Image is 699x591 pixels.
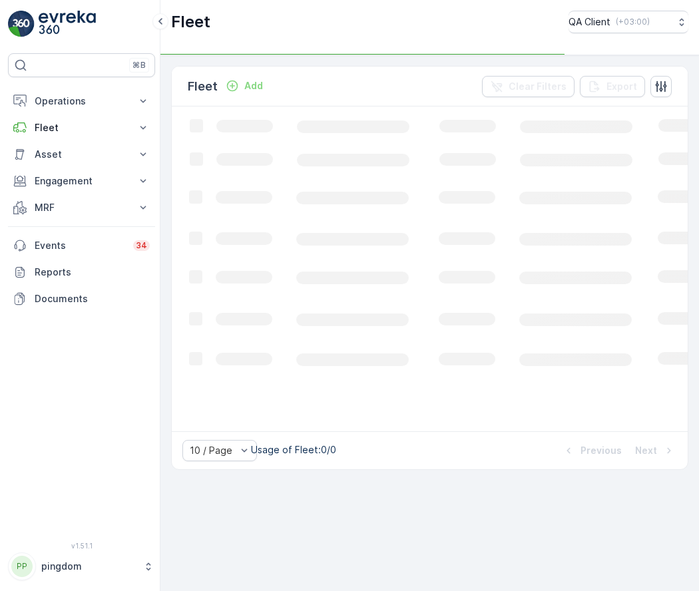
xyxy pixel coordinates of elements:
[35,174,128,188] p: Engagement
[8,194,155,221] button: MRF
[8,552,155,580] button: PPpingdom
[35,121,128,134] p: Fleet
[136,240,147,251] p: 34
[132,60,146,71] p: ⌘B
[220,78,268,94] button: Add
[35,148,128,161] p: Asset
[39,11,96,37] img: logo_light-DOdMpM7g.png
[35,239,125,252] p: Events
[171,11,210,33] p: Fleet
[35,292,150,305] p: Documents
[482,76,575,97] button: Clear Filters
[188,77,218,96] p: Fleet
[569,11,688,33] button: QA Client(+03:00)
[581,444,622,457] p: Previous
[634,443,677,459] button: Next
[8,168,155,194] button: Engagement
[606,80,637,93] p: Export
[11,556,33,577] div: PP
[8,114,155,141] button: Fleet
[244,79,263,93] p: Add
[616,17,650,27] p: ( +03:00 )
[8,542,155,550] span: v 1.51.1
[8,259,155,286] a: Reports
[8,286,155,312] a: Documents
[509,80,567,93] p: Clear Filters
[8,232,155,259] a: Events34
[35,201,128,214] p: MRF
[35,95,128,108] p: Operations
[580,76,645,97] button: Export
[251,443,336,457] p: Usage of Fleet : 0/0
[35,266,150,279] p: Reports
[635,444,657,457] p: Next
[8,88,155,114] button: Operations
[561,443,623,459] button: Previous
[8,141,155,168] button: Asset
[569,15,610,29] p: QA Client
[8,11,35,37] img: logo
[41,560,136,573] p: pingdom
